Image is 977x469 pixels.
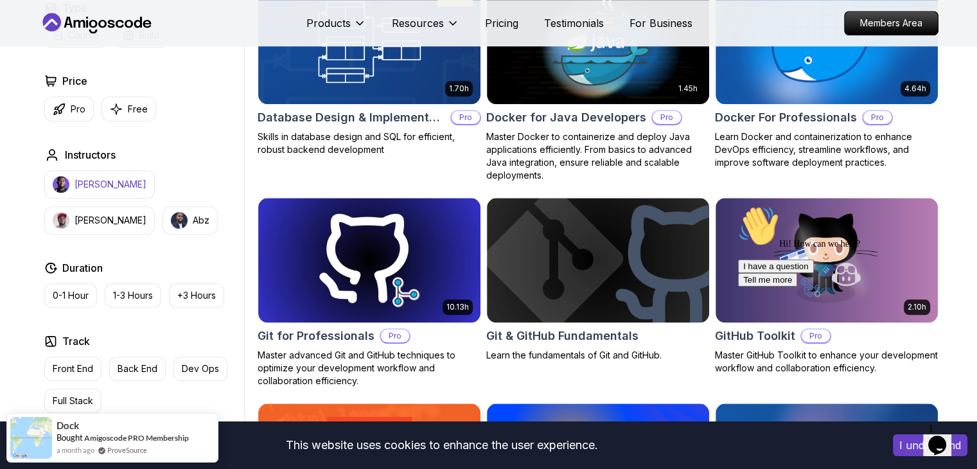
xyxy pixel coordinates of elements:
button: instructor img[PERSON_NAME] [44,170,155,199]
a: Git & GitHub Fundamentals cardGit & GitHub FundamentalsLearn the fundamentals of Git and GitHub. [486,197,710,362]
button: instructor imgAbz [163,206,218,234]
p: 1-3 Hours [113,289,153,302]
iframe: chat widget [733,200,964,411]
h2: Docker For Professionals [715,109,857,127]
p: Learn Docker and containerization to enhance DevOps efficiency, streamline workflows, and improve... [715,130,938,169]
p: Front End [53,362,93,375]
h2: Database Design & Implementation [258,109,445,127]
p: Resources [392,15,444,31]
button: +3 Hours [169,283,224,308]
h2: Price [62,73,87,89]
p: [PERSON_NAME] [75,214,146,227]
img: provesource social proof notification image [10,417,52,459]
p: Pro [452,111,480,124]
button: Products [306,15,366,41]
p: Learn the fundamentals of Git and GitHub. [486,349,710,362]
h2: Track [62,333,90,349]
button: Dev Ops [173,357,227,381]
a: Pricing [485,15,518,31]
p: Master GitHub Toolkit to enhance your development workflow and collaboration efficiency. [715,349,938,375]
p: Abz [193,214,209,227]
h2: Docker for Java Developers [486,109,646,127]
a: Testimonials [544,15,604,31]
p: Pro [863,111,892,124]
a: ProveSource [107,445,147,456]
button: Front End [44,357,101,381]
p: Dev Ops [182,362,219,375]
img: instructor img [171,212,188,229]
img: instructor img [53,176,69,193]
button: 0-1 Hour [44,283,97,308]
h2: Instructors [65,147,116,163]
h2: Git & GitHub Fundamentals [486,327,638,345]
p: 10.13h [446,302,469,312]
h2: GitHub Toolkit [715,327,795,345]
a: For Business [629,15,692,31]
button: Resources [392,15,459,41]
a: GitHub Toolkit card2.10hGitHub ToolkitProMaster GitHub Toolkit to enhance your development workfl... [715,197,938,375]
p: +3 Hours [177,289,216,302]
p: [PERSON_NAME] [75,178,146,191]
p: Pro [71,103,85,116]
button: Accept cookies [893,434,967,456]
p: Master Docker to containerize and deploy Java applications efficiently. From basics to advanced J... [486,130,710,182]
img: :wave: [5,5,46,46]
button: Tell me more [5,73,64,86]
p: 1.45h [678,84,698,94]
p: Free [128,103,148,116]
p: Back End [118,362,157,375]
button: instructor img[PERSON_NAME] [44,206,155,234]
img: Git & GitHub Fundamentals card [487,198,709,323]
img: instructor img [53,212,69,229]
p: 0-1 Hour [53,289,89,302]
button: Free [101,96,156,121]
img: GitHub Toolkit card [716,198,938,323]
button: I have a question [5,59,81,73]
a: Members Area [844,11,938,35]
h2: Duration [62,260,103,276]
p: Skills in database design and SQL for efficient, robust backend development [258,130,481,156]
span: Bought [57,432,83,443]
p: Pro [381,330,409,342]
span: a month ago [57,445,94,456]
button: 1-3 Hours [105,283,161,308]
a: Amigoscode PRO Membership [84,433,189,443]
h2: Git for Professionals [258,327,374,345]
a: Git for Professionals card10.13hGit for ProfessionalsProMaster advanced Git and GitHub techniques... [258,197,481,387]
p: Pro [653,111,681,124]
div: 👋Hi! How can we help?I have a questionTell me more [5,5,236,86]
p: Master advanced Git and GitHub techniques to optimize your development workflow and collaboration... [258,349,481,387]
button: Back End [109,357,166,381]
iframe: chat widget [923,418,964,456]
p: Full Stack [53,394,93,407]
div: This website uses cookies to enhance the user experience. [10,431,874,459]
button: Full Stack [44,389,101,413]
span: Dock [57,420,79,431]
p: Members Area [845,12,938,35]
p: Products [306,15,351,31]
img: Git for Professionals card [258,198,480,323]
button: Pro [44,96,94,121]
p: 1.70h [449,84,469,94]
span: Hi! How can we help? [5,39,127,48]
p: 4.64h [904,84,926,94]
